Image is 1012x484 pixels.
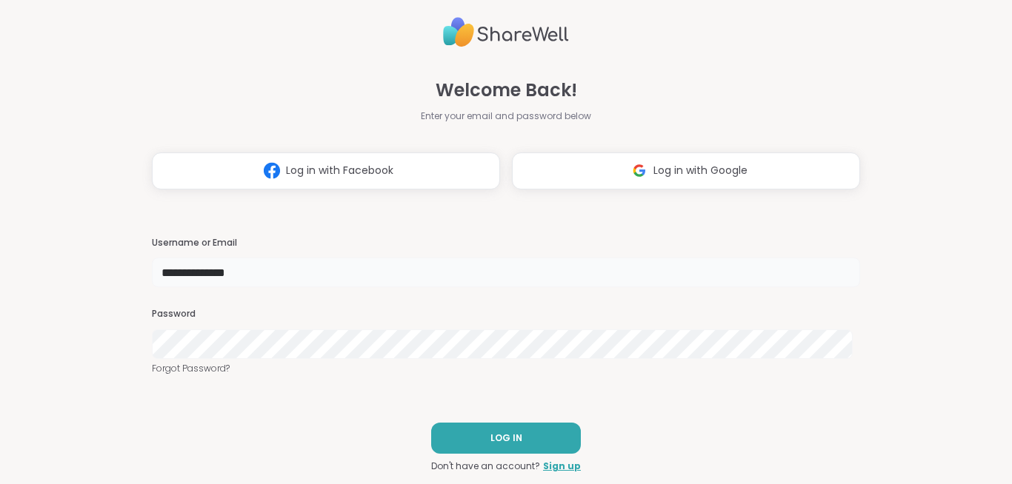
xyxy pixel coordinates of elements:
a: Forgot Password? [152,362,860,375]
span: Don't have an account? [431,460,540,473]
h3: Password [152,308,860,320]
a: Sign up [543,460,581,473]
span: LOG IN [490,431,522,445]
button: LOG IN [431,423,581,454]
button: Log in with Google [512,152,860,189]
button: Log in with Facebook [152,152,500,189]
span: Log in with Facebook [286,163,393,178]
h3: Username or Email [152,237,860,249]
span: Log in with Google [653,163,748,178]
span: Welcome Back! [436,77,577,104]
img: ShareWell Logomark [258,157,286,184]
span: Enter your email and password below [421,110,591,123]
img: ShareWell Logomark [625,157,653,184]
img: ShareWell Logo [443,11,569,53]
